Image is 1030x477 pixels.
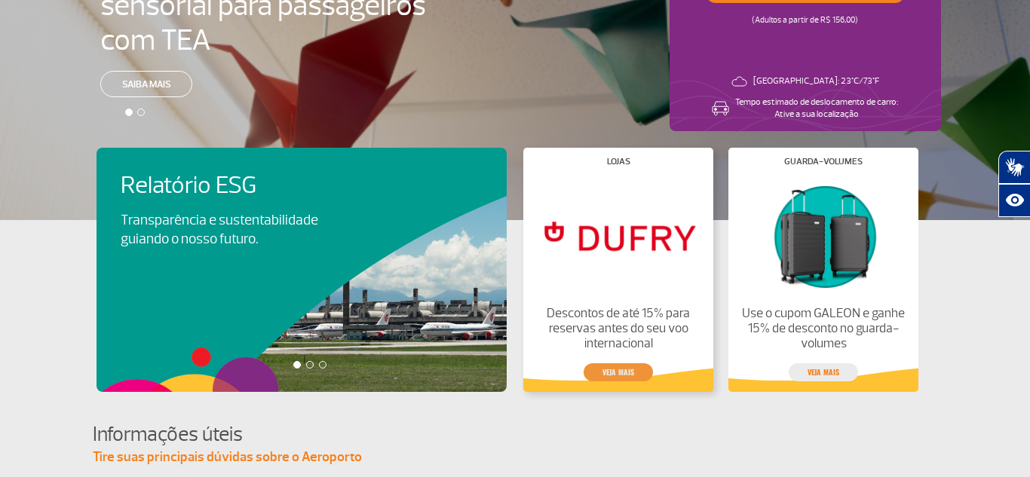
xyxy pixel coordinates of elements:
[741,306,906,351] p: Use o cupom GALEON e ganhe 15% de desconto no guarda-volumes
[121,172,360,200] h4: Relatório ESG
[741,178,906,294] img: Guarda-volumes
[121,172,483,249] a: Relatório ESGTransparência e sustentabilidade guiando o nosso futuro.
[789,363,858,381] a: veja mais
[121,211,335,249] p: Transparência e sustentabilidade guiando o nosso futuro.
[753,75,879,87] p: [GEOGRAPHIC_DATA]: 23°C/73°F
[584,363,653,381] a: veja mais
[607,157,630,166] h4: Lojas
[998,184,1030,217] button: Abrir recursos assistivos.
[93,448,937,466] p: Tire suas principais dúvidas sobre o Aeroporto
[100,71,192,97] a: Saiba mais
[998,151,1030,217] div: Plugin de acessibilidade da Hand Talk.
[93,420,937,448] h4: Informações úteis
[536,306,700,351] p: Descontos de até 15% para reservas antes do seu voo internacional
[536,178,700,294] img: Lojas
[735,96,898,121] p: Tempo estimado de deslocamento de carro: Ative a sua localização
[998,151,1030,184] button: Abrir tradutor de língua de sinais.
[784,157,863,166] h4: Guarda-volumes
[752,3,858,27] p: (Adultos a partir de R$ 156,00)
